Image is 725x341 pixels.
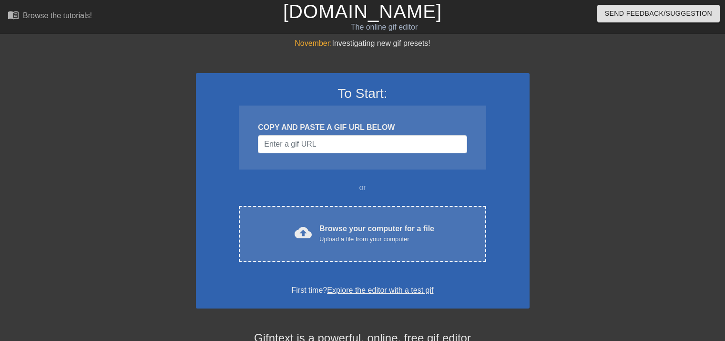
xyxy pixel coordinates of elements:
[319,234,434,244] div: Upload a file from your computer
[196,38,530,49] div: Investigating new gif presets!
[221,182,505,193] div: or
[605,8,712,20] span: Send Feedback/Suggestion
[23,11,92,20] div: Browse the tutorials!
[8,9,19,21] span: menu_book
[319,223,434,244] div: Browse your computer for a file
[208,285,517,296] div: First time?
[208,85,517,102] h3: To Start:
[295,39,332,47] span: November:
[283,1,442,22] a: [DOMAIN_NAME]
[597,5,720,22] button: Send Feedback/Suggestion
[258,135,467,153] input: Username
[295,224,312,241] span: cloud_upload
[327,286,433,294] a: Explore the editor with a test gif
[258,122,467,133] div: COPY AND PASTE A GIF URL BELOW
[8,9,92,24] a: Browse the tutorials!
[246,21,522,33] div: The online gif editor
